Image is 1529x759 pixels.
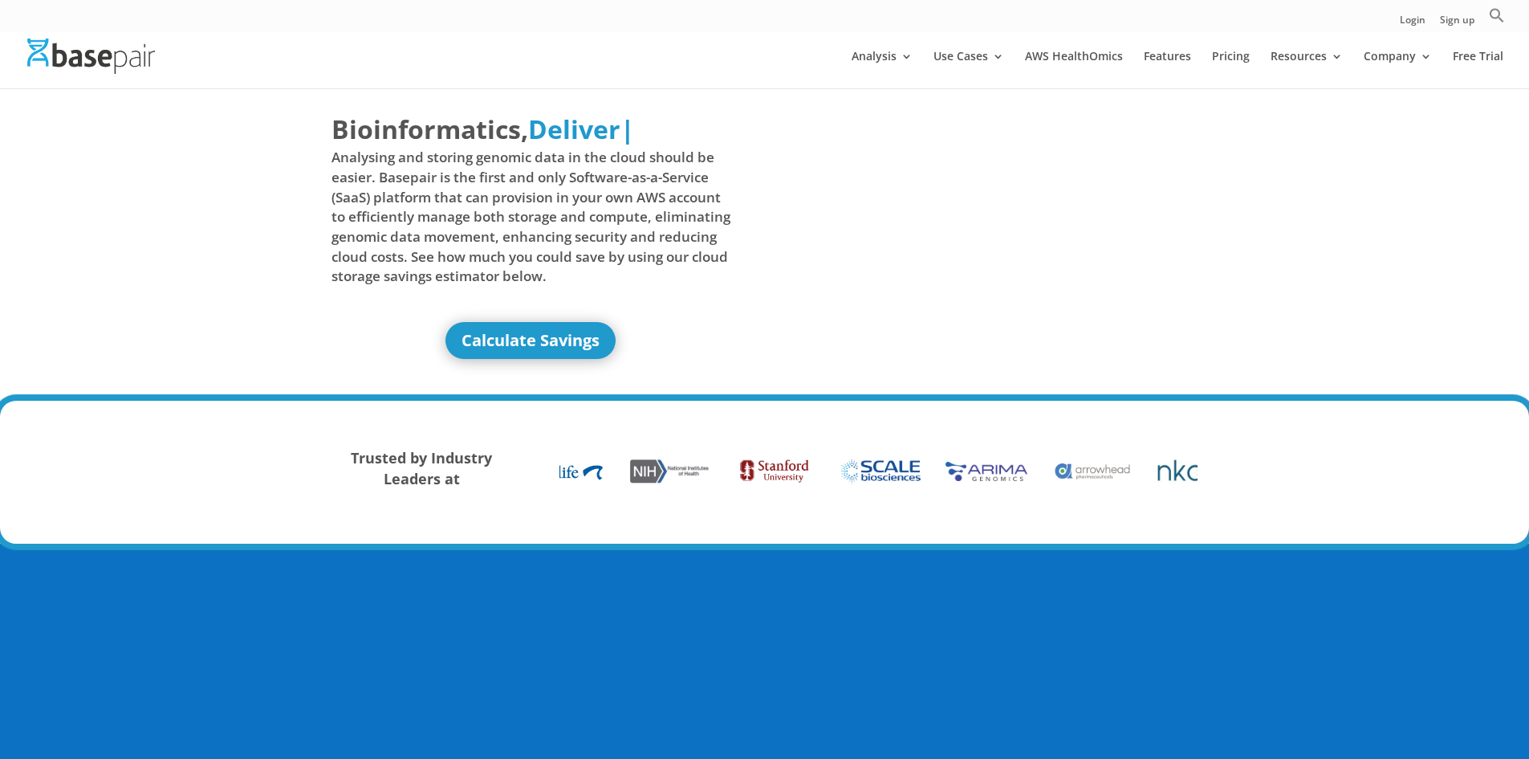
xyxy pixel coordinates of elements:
[1025,51,1123,88] a: AWS HealthOmics
[1144,51,1191,88] a: Features
[331,111,528,148] span: Bioinformatics,
[445,322,616,359] a: Calculate Savings
[1489,7,1505,23] svg: Search
[1489,7,1505,32] a: Search Icon Link
[1400,15,1425,32] a: Login
[1271,51,1343,88] a: Resources
[777,111,1177,336] iframe: Basepair - NGS Analysis Simplified
[27,39,155,73] img: Basepair
[528,112,620,146] span: Deliver
[351,448,492,488] strong: Trusted by Industry Leaders at
[852,51,913,88] a: Analysis
[1440,15,1474,32] a: Sign up
[1364,51,1432,88] a: Company
[620,112,635,146] span: |
[933,51,1004,88] a: Use Cases
[1212,51,1250,88] a: Pricing
[331,148,731,286] span: Analysing and storing genomic data in the cloud should be easier. Basepair is the first and only ...
[1453,51,1503,88] a: Free Trial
